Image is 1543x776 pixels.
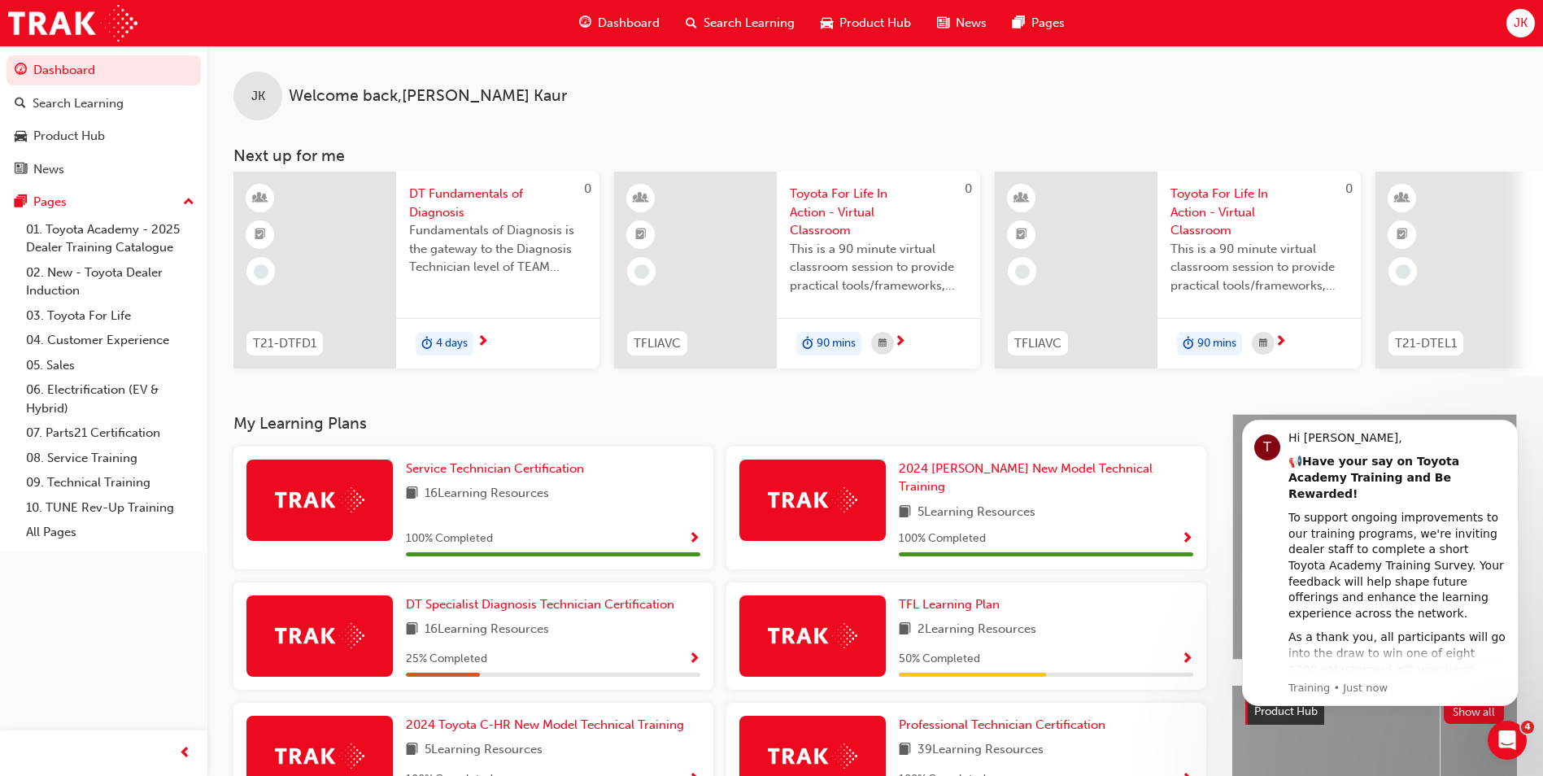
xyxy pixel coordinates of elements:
span: learningRecordVerb_NONE-icon [1015,264,1030,279]
span: Search Learning [704,14,795,33]
a: guage-iconDashboard [566,7,673,40]
span: search-icon [686,13,697,33]
span: DT Fundamentals of Diagnosis [409,185,586,221]
span: Show Progress [1181,652,1193,667]
a: Professional Technician Certification [899,716,1112,735]
h3: My Learning Plans [233,414,1206,433]
iframe: Intercom live chat [1488,721,1527,760]
a: DT Specialist Diagnosis Technician Certification [406,595,681,614]
span: book-icon [899,503,911,523]
div: Product Hub [33,127,105,146]
span: book-icon [406,484,418,504]
span: learningResourceType_INSTRUCTOR_LED-icon [635,188,647,209]
span: prev-icon [179,743,191,764]
span: guage-icon [579,13,591,33]
span: Service Technician Certification [406,461,584,476]
button: DashboardSearch LearningProduct HubNews [7,52,201,187]
span: DT Specialist Diagnosis Technician Certification [406,597,674,612]
span: car-icon [15,129,27,144]
span: learningRecordVerb_NONE-icon [1396,264,1410,279]
span: book-icon [406,620,418,640]
span: 2024 Toyota C-HR New Model Technical Training [406,717,684,732]
a: Service Technician Certification [406,460,591,478]
span: next-icon [477,335,489,350]
button: Show Progress [688,649,700,669]
span: duration-icon [802,334,813,355]
a: 2024 [PERSON_NAME] New Model Technical Training [899,460,1193,496]
span: 2024 [PERSON_NAME] New Model Technical Training [899,461,1153,495]
span: 90 mins [1197,334,1236,353]
span: booktick-icon [1397,225,1408,246]
span: Dashboard [598,14,660,33]
span: 100 % Completed [406,530,493,548]
span: 0 [1345,181,1353,196]
span: duration-icon [421,334,433,355]
span: book-icon [899,620,911,640]
span: 100 % Completed [899,530,986,548]
span: up-icon [183,192,194,213]
span: book-icon [899,740,911,761]
span: booktick-icon [255,225,266,246]
button: Show Progress [1181,649,1193,669]
a: 04. Customer Experience [20,328,201,353]
a: search-iconSearch Learning [673,7,808,40]
span: T21-DTEL1 [1395,334,1457,353]
span: 16 Learning Resources [425,484,549,504]
span: Pages [1031,14,1065,33]
span: calendar-icon [878,334,887,354]
a: news-iconNews [924,7,1000,40]
span: 16 Learning Resources [425,620,549,640]
span: learningRecordVerb_NONE-icon [634,264,649,279]
span: book-icon [406,740,418,761]
a: Dashboard [7,55,201,85]
img: Trak [768,623,857,648]
a: 02. New - Toyota Dealer Induction [20,260,201,303]
span: Show Progress [1181,532,1193,547]
span: pages-icon [15,195,27,210]
a: 01. Toyota Academy - 2025 Dealer Training Catalogue [20,217,201,260]
span: Show Progress [688,532,700,547]
span: learningResourceType_INSTRUCTOR_LED-icon [1016,188,1027,209]
span: 90 mins [817,334,856,353]
span: JK [251,87,265,106]
img: Trak [768,487,857,512]
span: This is a 90 minute virtual classroom session to provide practical tools/frameworks, behaviours a... [1170,240,1348,295]
a: News [7,155,201,185]
span: Show Progress [688,652,700,667]
a: TFL Learning Plan [899,595,1006,614]
button: JK [1506,9,1535,37]
a: 0TFLIAVCToyota For Life In Action - Virtual ClassroomThis is a 90 minute virtual classroom sessio... [614,172,980,368]
img: Trak [275,487,364,512]
button: Pages [7,187,201,217]
span: pages-icon [1013,13,1025,33]
a: 03. Toyota For Life [20,303,201,329]
span: learningResourceType_INSTRUCTOR_LED-icon [255,188,266,209]
span: 0 [584,181,591,196]
a: 0T21-DTFD1DT Fundamentals of DiagnosisFundamentals of Diagnosis is the gateway to the Diagnosis T... [233,172,599,368]
img: Trak [768,743,857,769]
span: next-icon [894,335,906,350]
span: search-icon [15,97,26,111]
span: news-icon [15,163,27,177]
span: Fundamentals of Diagnosis is the gateway to the Diagnosis Technician level of TEAM Training and s... [409,221,586,277]
span: TFL Learning Plan [899,597,1000,612]
span: 5 Learning Resources [918,503,1035,523]
a: 05. Sales [20,353,201,378]
a: 07. Parts21 Certification [20,421,201,446]
span: learningResourceType_INSTRUCTOR_LED-icon [1397,188,1408,209]
span: 39 Learning Resources [918,740,1044,761]
a: 2024 Toyota C-HR New Model Technical Training [406,716,691,735]
span: Professional Technician Certification [899,717,1105,732]
span: 5 Learning Resources [425,740,543,761]
span: booktick-icon [635,225,647,246]
a: pages-iconPages [1000,7,1078,40]
div: Pages [33,193,67,211]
